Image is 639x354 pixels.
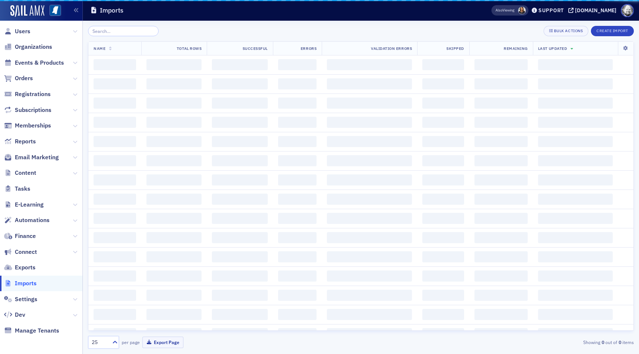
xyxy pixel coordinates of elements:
span: Settings [15,295,37,303]
span: ‌ [94,309,136,320]
a: Organizations [4,43,52,51]
span: Events & Products [15,59,64,67]
h1: Imports [100,6,124,15]
span: ‌ [146,98,202,109]
span: ‌ [146,270,202,282]
span: Reports [15,137,36,146]
strong: 0 [617,339,622,346]
span: ‌ [278,251,317,262]
span: Memberships [15,122,51,130]
span: Name [94,46,105,51]
span: ‌ [327,328,412,339]
span: ‌ [94,251,136,262]
span: ‌ [538,78,613,89]
span: ‌ [422,117,464,128]
button: Bulk Actions [544,26,588,36]
span: ‌ [538,117,613,128]
span: ‌ [422,232,464,243]
span: ‌ [538,98,613,109]
a: Content [4,169,36,177]
span: ‌ [327,98,412,109]
span: ‌ [212,59,268,70]
span: ‌ [146,155,202,166]
span: ‌ [146,174,202,185]
span: Errors [301,46,317,51]
span: ‌ [538,232,613,243]
span: ‌ [327,59,412,70]
span: Viewing [496,8,514,13]
span: Total Rows [177,46,202,51]
button: [DOMAIN_NAME] [568,8,619,13]
span: ‌ [212,290,268,301]
button: Create Import [591,26,634,36]
span: ‌ [278,232,317,243]
span: ‌ [278,309,317,320]
span: ‌ [146,328,202,339]
span: ‌ [538,136,613,147]
span: ‌ [327,232,412,243]
span: ‌ [422,59,464,70]
span: Last Updated [538,46,567,51]
span: ‌ [146,136,202,147]
span: ‌ [422,251,464,262]
span: Exports [15,263,35,272]
span: ‌ [94,98,136,109]
span: ‌ [212,232,268,243]
span: ‌ [146,78,202,89]
span: ‌ [212,117,268,128]
span: ‌ [422,98,464,109]
span: ‌ [422,328,464,339]
a: Tasks [4,185,30,193]
a: Imports [4,279,37,287]
span: ‌ [327,78,412,89]
span: ‌ [422,136,464,147]
span: Successful [243,46,268,51]
span: ‌ [327,155,412,166]
a: Email Marketing [4,153,59,161]
span: ‌ [94,155,136,166]
div: 25 [92,338,108,346]
span: ‌ [538,155,613,166]
span: ‌ [278,270,317,282]
span: Orders [15,74,33,82]
a: Events & Products [4,59,64,67]
span: ‌ [327,117,412,128]
span: Organizations [15,43,52,51]
input: Search… [88,26,159,36]
span: ‌ [278,136,317,147]
span: ‌ [474,194,528,205]
span: ‌ [212,194,268,205]
span: Skipped [446,46,464,51]
img: SailAMX [10,5,44,17]
span: ‌ [212,309,268,320]
span: ‌ [146,59,202,70]
span: ‌ [146,309,202,320]
span: ‌ [327,290,412,301]
span: Noma Burge [518,7,526,14]
span: ‌ [474,309,528,320]
span: ‌ [422,78,464,89]
span: ‌ [474,290,528,301]
span: Subscriptions [15,106,51,114]
span: ‌ [146,290,202,301]
span: ‌ [278,174,317,185]
span: Automations [15,216,50,224]
span: ‌ [474,155,528,166]
span: ‌ [538,213,613,224]
span: Dev [15,311,25,319]
span: ‌ [278,194,317,205]
a: Subscriptions [4,106,51,114]
span: ‌ [212,328,268,339]
a: Manage Tenants [4,327,59,335]
span: Remaining [504,46,528,51]
span: Users [15,27,30,35]
span: ‌ [212,174,268,185]
span: ‌ [474,328,528,339]
a: Orders [4,74,33,82]
span: ‌ [474,270,528,282]
span: ‌ [474,78,528,89]
span: ‌ [474,213,528,224]
span: ‌ [146,213,202,224]
span: ‌ [212,98,268,109]
span: ‌ [538,270,613,282]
